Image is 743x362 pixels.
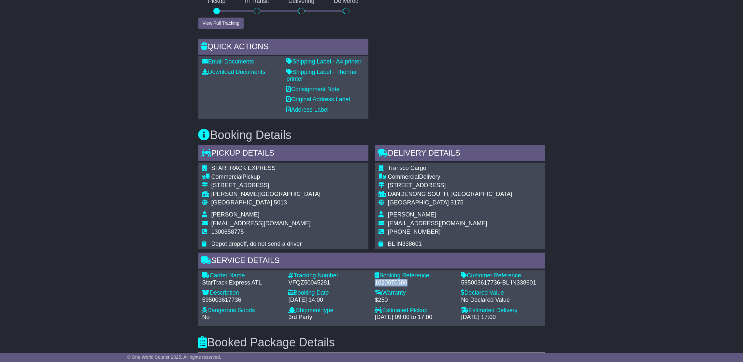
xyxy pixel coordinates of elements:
[198,336,545,349] h3: Booked Package Details
[388,199,449,206] span: [GEOGRAPHIC_DATA]
[211,211,260,218] span: [PERSON_NAME]
[461,307,541,314] div: Estimated Delivery
[211,229,244,235] span: 1300658775
[211,191,321,198] div: [PERSON_NAME][GEOGRAPHIC_DATA]
[388,182,512,189] div: [STREET_ADDRESS]
[461,272,541,279] div: Customer Reference
[375,272,455,279] div: Booking Reference
[287,58,362,65] a: Shipping Label - A4 printer
[289,279,368,286] div: VFQZ50045281
[450,199,464,206] span: 3175
[202,314,210,320] span: No
[388,211,436,218] span: [PERSON_NAME]
[287,86,340,92] a: Consignment Note
[202,289,282,297] div: Description
[388,229,441,235] span: [PHONE_NUMBER]
[211,241,302,247] span: Depot dropoff, do not send a driver
[375,307,455,314] div: Estimated Pickup
[375,297,455,304] div: $250
[287,96,350,103] a: Original Address Label
[388,241,422,247] span: BL IN338601
[211,199,272,206] span: [GEOGRAPHIC_DATA]
[198,253,545,270] div: Service Details
[461,279,541,286] div: 595003617736-BL IN338601
[289,272,368,279] div: Tracking Number
[211,165,276,171] span: STARTRACK EXPRESS
[287,69,358,82] a: Shipping Label - Thermal printer
[202,279,282,286] div: StarTrack Express ATL
[388,174,419,180] span: Commercial
[211,174,321,181] div: Pickup
[198,145,368,163] div: Pickup Details
[461,289,541,297] div: Declared Value
[289,297,368,304] div: [DATE] 14:00
[375,289,455,297] div: Warranty
[274,199,287,206] span: 5013
[202,272,282,279] div: Carrier Name
[287,106,329,113] a: Address Label
[198,18,244,29] button: View Full Tracking
[202,307,282,314] div: Dangerous Goods
[202,297,282,304] div: 595003617736
[289,289,368,297] div: Booking Date
[375,279,455,286] div: 1020070386
[289,314,312,320] span: 3rd Party
[202,58,254,65] a: Email Documents
[198,129,545,142] h3: Booking Details
[211,182,321,189] div: [STREET_ADDRESS]
[388,191,512,198] div: DANDENONG SOUTH, [GEOGRAPHIC_DATA]
[461,297,541,304] div: No Declared Value
[127,355,221,360] span: © One World Courier 2025. All rights reserved.
[375,314,455,321] div: [DATE] 09:00 to 17:00
[461,314,541,321] div: [DATE] 17:00
[388,220,487,227] span: [EMAIL_ADDRESS][DOMAIN_NAME]
[211,174,243,180] span: Commercial
[198,39,368,56] div: Quick Actions
[202,69,265,75] a: Download Documents
[211,220,311,227] span: [EMAIL_ADDRESS][DOMAIN_NAME]
[388,174,512,181] div: Delivery
[289,307,368,314] div: Shipment type
[375,145,545,163] div: Delivery Details
[388,165,426,171] span: Transco Cargo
